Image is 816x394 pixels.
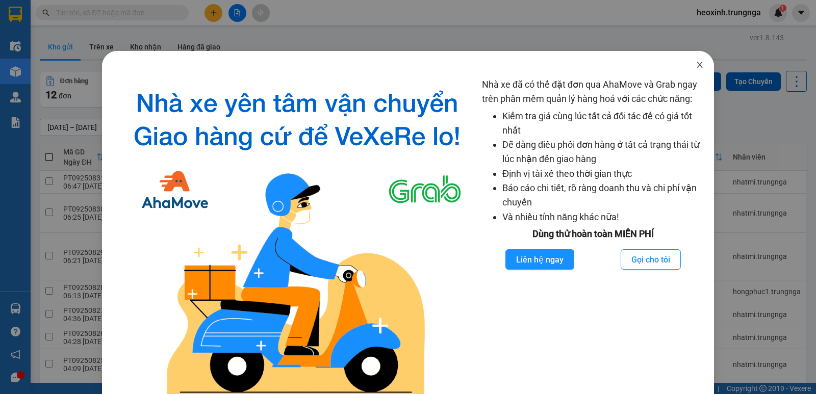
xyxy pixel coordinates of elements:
[502,138,704,167] li: Dễ dàng điều phối đơn hàng ở tất cả trạng thái từ lúc nhận đến giao hàng
[696,61,704,69] span: close
[621,249,681,270] button: Gọi cho tôi
[502,109,704,138] li: Kiểm tra giá cùng lúc tất cả đối tác để có giá tốt nhất
[631,253,670,266] span: Gọi cho tôi
[685,51,714,80] button: Close
[505,249,574,270] button: Liên hệ ngay
[516,253,564,266] span: Liên hệ ngay
[482,227,704,241] div: Dùng thử hoàn toàn MIỄN PHÍ
[502,167,704,181] li: Định vị tài xế theo thời gian thực
[502,210,704,224] li: Và nhiều tính năng khác nữa!
[502,181,704,210] li: Báo cáo chi tiết, rõ ràng doanh thu và chi phí vận chuyển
